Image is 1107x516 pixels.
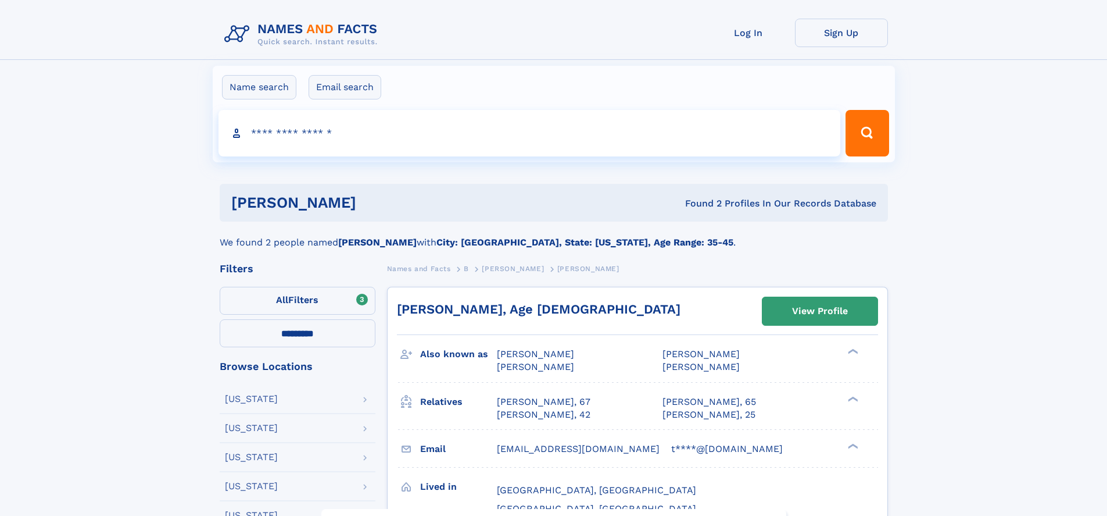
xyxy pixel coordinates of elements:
[792,298,848,325] div: View Profile
[482,265,544,273] span: [PERSON_NAME]
[482,261,544,276] a: [PERSON_NAME]
[225,482,278,491] div: [US_STATE]
[420,392,497,412] h3: Relatives
[420,477,497,497] h3: Lived in
[397,302,680,316] a: [PERSON_NAME], Age [DEMOGRAPHIC_DATA]
[338,237,417,248] b: [PERSON_NAME]
[662,348,740,360] span: [PERSON_NAME]
[497,408,590,421] a: [PERSON_NAME], 42
[845,348,859,355] div: ❯
[309,75,381,99] label: Email search
[218,110,841,156] input: search input
[220,19,387,50] img: Logo Names and Facts
[497,443,660,454] span: [EMAIL_ADDRESS][DOMAIN_NAME]
[225,453,278,462] div: [US_STATE]
[662,408,755,421] a: [PERSON_NAME], 25
[845,395,859,403] div: ❯
[845,442,859,450] div: ❯
[420,439,497,459] h3: Email
[387,261,451,276] a: Names and Facts
[662,396,756,408] a: [PERSON_NAME], 65
[464,261,469,276] a: B
[521,197,876,210] div: Found 2 Profiles In Our Records Database
[222,75,296,99] label: Name search
[276,294,288,305] span: All
[497,396,590,408] a: [PERSON_NAME], 67
[420,344,497,364] h3: Also known as
[225,424,278,433] div: [US_STATE]
[497,348,574,360] span: [PERSON_NAME]
[557,265,619,273] span: [PERSON_NAME]
[220,222,888,250] div: We found 2 people named with .
[846,110,889,156] button: Search Button
[795,19,888,47] a: Sign Up
[464,265,469,273] span: B
[231,195,521,210] h1: [PERSON_NAME]
[662,361,740,372] span: [PERSON_NAME]
[225,394,278,404] div: [US_STATE]
[220,287,375,315] label: Filters
[497,503,696,514] span: [GEOGRAPHIC_DATA], [GEOGRAPHIC_DATA]
[220,361,375,372] div: Browse Locations
[702,19,795,47] a: Log In
[497,361,574,372] span: [PERSON_NAME]
[762,297,877,325] a: View Profile
[220,264,375,274] div: Filters
[436,237,733,248] b: City: [GEOGRAPHIC_DATA], State: [US_STATE], Age Range: 35-45
[497,485,696,496] span: [GEOGRAPHIC_DATA], [GEOGRAPHIC_DATA]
